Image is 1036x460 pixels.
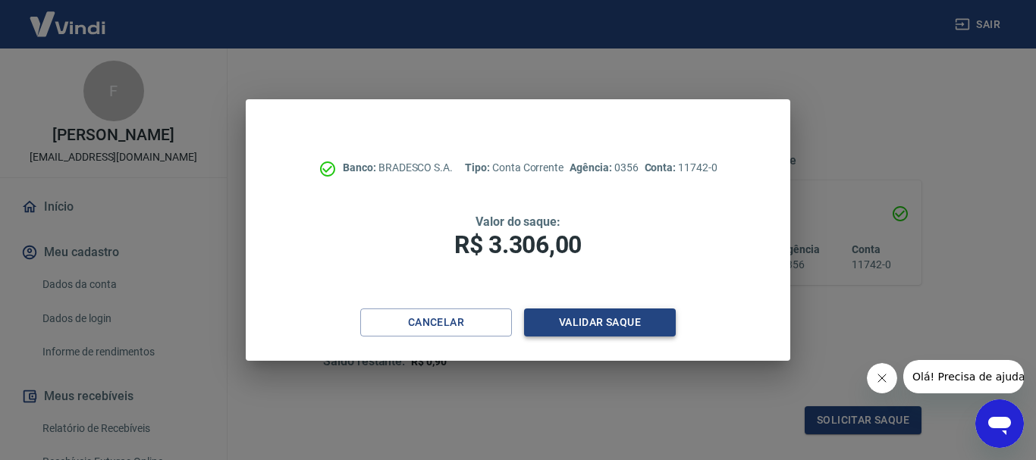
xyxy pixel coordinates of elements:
[570,161,614,174] span: Agência:
[465,161,492,174] span: Tipo:
[645,160,717,176] p: 11742-0
[360,308,512,336] button: Cancelar
[343,160,453,176] p: BRADESCO S.A.
[975,399,1024,448] iframe: Botão para abrir a janela de mensagens
[645,161,679,174] span: Conta:
[9,11,127,23] span: Olá! Precisa de ajuda?
[476,214,560,229] span: Valor do saque:
[570,160,638,176] p: 0356
[524,308,676,336] button: Validar saque
[343,161,378,174] span: Banco:
[465,160,564,176] p: Conta Corrente
[867,363,897,393] iframe: Fechar mensagem
[903,360,1024,393] iframe: Mensagem da empresa
[454,230,582,259] span: R$ 3.306,00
